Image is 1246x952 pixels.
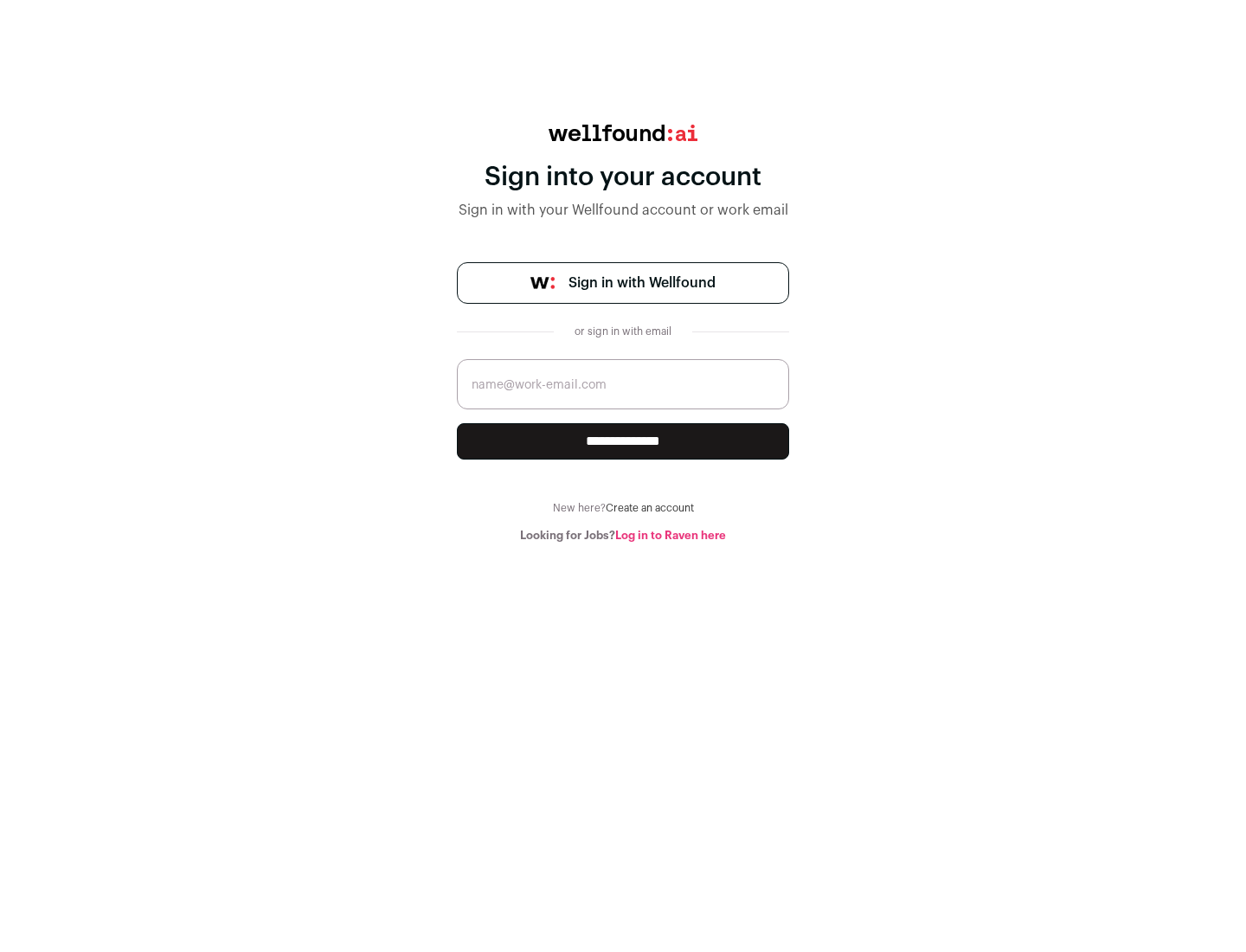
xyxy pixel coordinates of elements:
[568,273,716,293] span: Sign in with Wellfound
[457,501,789,515] div: New here?
[457,359,789,409] input: name@work-email.com
[615,530,726,541] a: Log in to Raven here
[568,325,678,338] div: or sign in with email
[530,277,555,289] img: wellfound-symbol-flush-black-fb3c872781a75f747ccb3a119075da62bfe97bd399995f84a933054e44a575c4.png
[606,503,694,513] a: Create an account
[457,162,789,193] div: Sign into your account
[549,125,697,141] img: wellfound:ai
[457,262,789,304] a: Sign in with Wellfound
[457,200,789,221] div: Sign in with your Wellfound account or work email
[457,529,789,543] div: Looking for Jobs?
